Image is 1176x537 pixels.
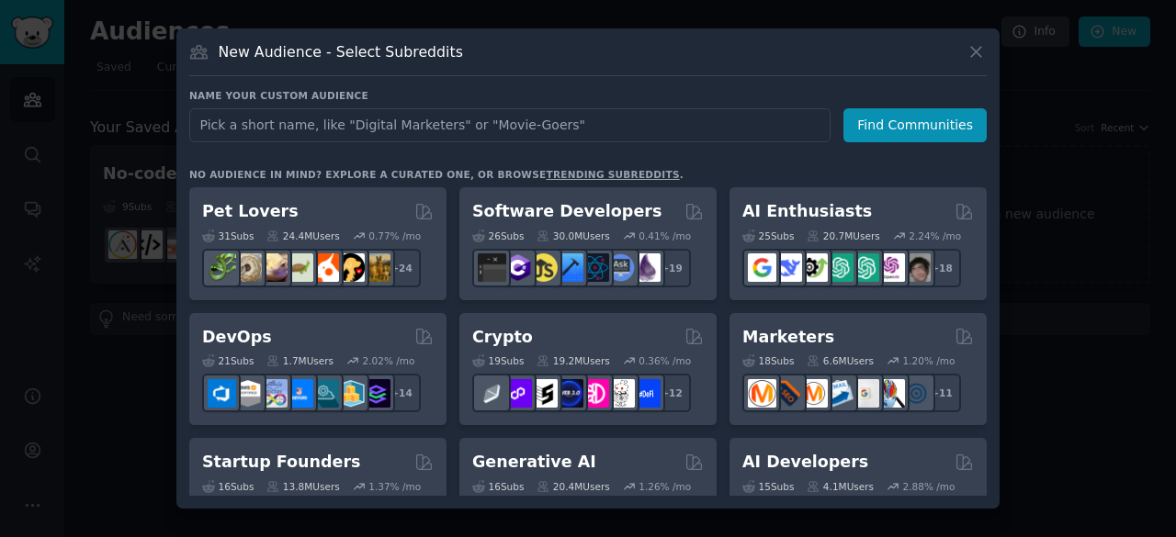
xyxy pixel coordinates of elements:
[825,379,854,408] img: Emailmarketing
[472,480,524,493] div: 16 Sub s
[922,249,961,287] div: + 18
[851,379,879,408] img: googleads
[537,354,609,367] div: 19.2M Users
[529,379,558,408] img: ethstaker
[311,379,339,408] img: platformengineering
[742,480,794,493] div: 15 Sub s
[652,374,691,412] div: + 12
[537,229,609,242] div: 30.0M Users
[266,480,339,493] div: 13.8M Users
[503,253,532,282] img: csharp
[876,379,905,408] img: MarketingResearch
[311,253,339,282] img: cockatiel
[807,229,879,242] div: 20.7M Users
[807,480,874,493] div: 4.1M Users
[632,253,661,282] img: elixir
[748,253,776,282] img: GoogleGeminiAI
[208,379,236,408] img: azuredevops
[922,374,961,412] div: + 11
[472,326,533,349] h2: Crypto
[285,253,313,282] img: turtle
[368,480,421,493] div: 1.37 % /mo
[202,480,254,493] div: 16 Sub s
[202,229,254,242] div: 31 Sub s
[382,249,421,287] div: + 24
[581,379,609,408] img: defiblockchain
[581,253,609,282] img: reactnative
[748,379,776,408] img: content_marketing
[362,379,390,408] img: PlatformEngineers
[639,354,691,367] div: 0.36 % /mo
[639,480,691,493] div: 1.26 % /mo
[259,253,288,282] img: leopardgeckos
[555,379,583,408] img: web3
[336,253,365,282] img: PetAdvice
[219,42,463,62] h3: New Audience - Select Subreddits
[202,326,272,349] h2: DevOps
[606,379,635,408] img: CryptoNews
[742,326,834,349] h2: Marketers
[742,200,872,223] h2: AI Enthusiasts
[639,229,691,242] div: 0.41 % /mo
[903,354,955,367] div: 1.20 % /mo
[742,451,868,474] h2: AI Developers
[189,108,831,142] input: Pick a short name, like "Digital Marketers" or "Movie-Goers"
[363,354,415,367] div: 2.02 % /mo
[555,253,583,282] img: iOSProgramming
[632,379,661,408] img: defi_
[202,354,254,367] div: 21 Sub s
[606,253,635,282] img: AskComputerScience
[909,229,961,242] div: 2.24 % /mo
[529,253,558,282] img: learnjavascript
[259,379,288,408] img: Docker_DevOps
[382,374,421,412] div: + 14
[233,379,262,408] img: AWS_Certified_Experts
[233,253,262,282] img: ballpython
[742,354,794,367] div: 18 Sub s
[652,249,691,287] div: + 19
[902,253,931,282] img: ArtificalIntelligence
[902,379,931,408] img: OnlineMarketing
[825,253,854,282] img: chatgpt_promptDesign
[472,354,524,367] div: 19 Sub s
[546,169,679,180] a: trending subreddits
[774,253,802,282] img: DeepSeek
[774,379,802,408] img: bigseo
[189,168,684,181] div: No audience in mind? Explore a curated one, or browse .
[472,451,596,474] h2: Generative AI
[843,108,987,142] button: Find Communities
[742,229,794,242] div: 25 Sub s
[362,253,390,282] img: dogbreed
[903,480,955,493] div: 2.88 % /mo
[472,200,661,223] h2: Software Developers
[799,379,828,408] img: AskMarketing
[851,253,879,282] img: chatgpt_prompts_
[208,253,236,282] img: herpetology
[336,379,365,408] img: aws_cdk
[478,253,506,282] img: software
[189,89,987,102] h3: Name your custom audience
[503,379,532,408] img: 0xPolygon
[285,379,313,408] img: DevOpsLinks
[876,253,905,282] img: OpenAIDev
[368,229,421,242] div: 0.77 % /mo
[266,229,339,242] div: 24.4M Users
[807,354,874,367] div: 6.6M Users
[202,451,360,474] h2: Startup Founders
[537,480,609,493] div: 20.4M Users
[202,200,299,223] h2: Pet Lovers
[478,379,506,408] img: ethfinance
[266,354,334,367] div: 1.7M Users
[799,253,828,282] img: AItoolsCatalog
[472,229,524,242] div: 26 Sub s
